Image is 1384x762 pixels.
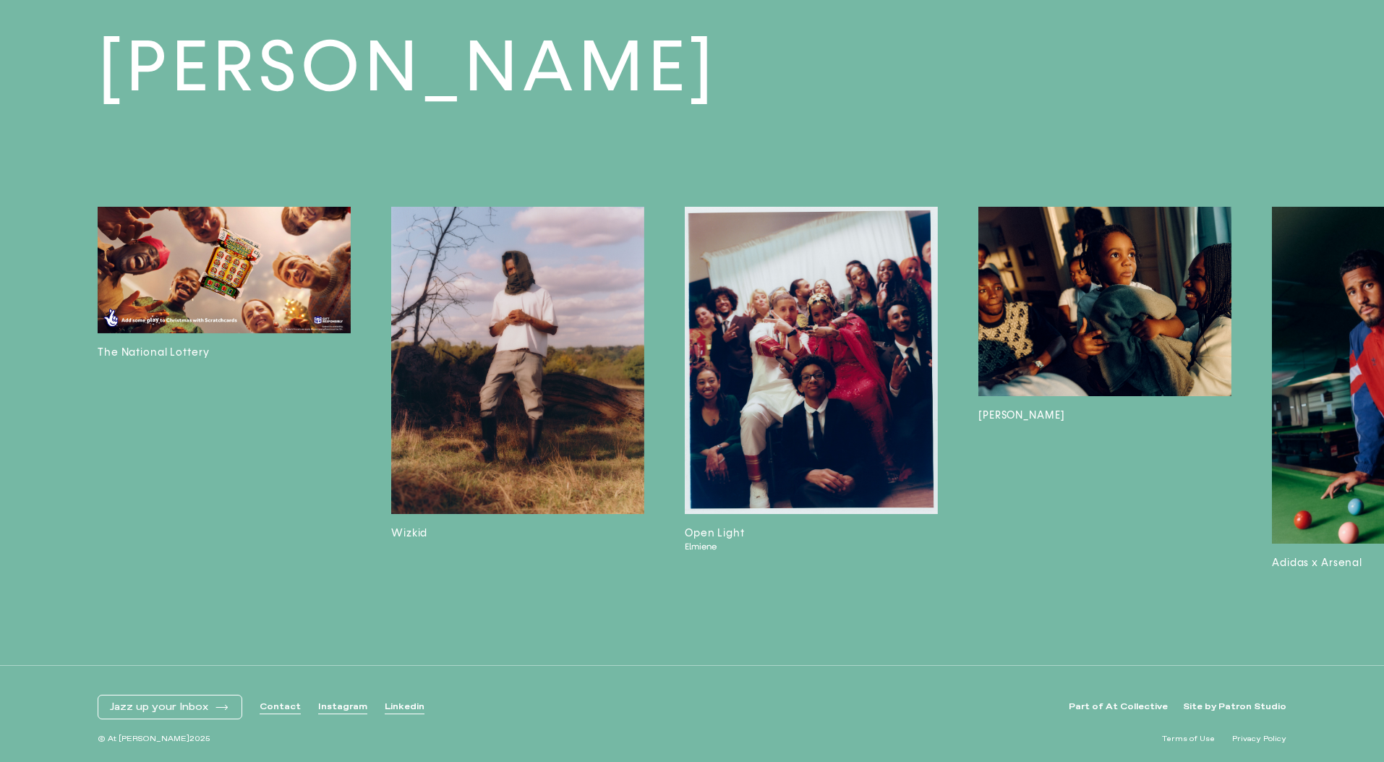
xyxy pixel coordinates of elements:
a: The National Lottery [98,207,351,572]
button: Jazz up your Inbox [110,701,230,714]
h3: [PERSON_NAME] [978,408,1231,424]
a: Privacy Policy [1232,734,1286,745]
h3: The National Lottery [98,345,351,361]
a: [PERSON_NAME] [98,22,1286,112]
a: Terms of Use [1162,734,1215,745]
a: Wizkid [391,207,644,572]
a: [PERSON_NAME] [978,207,1231,572]
a: Linkedin [385,701,424,714]
span: Jazz up your Inbox [110,701,208,714]
span: Elmiene [685,541,913,552]
span: © At [PERSON_NAME] 2025 [98,734,210,745]
a: Open LightElmiene [685,207,938,572]
h3: Wizkid [391,526,644,541]
h3: Open Light [685,526,938,541]
a: Instagram [318,701,367,714]
a: Site by Patron Studio [1183,701,1286,714]
a: Contact [260,701,301,714]
a: Part of At Collective [1069,701,1168,714]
